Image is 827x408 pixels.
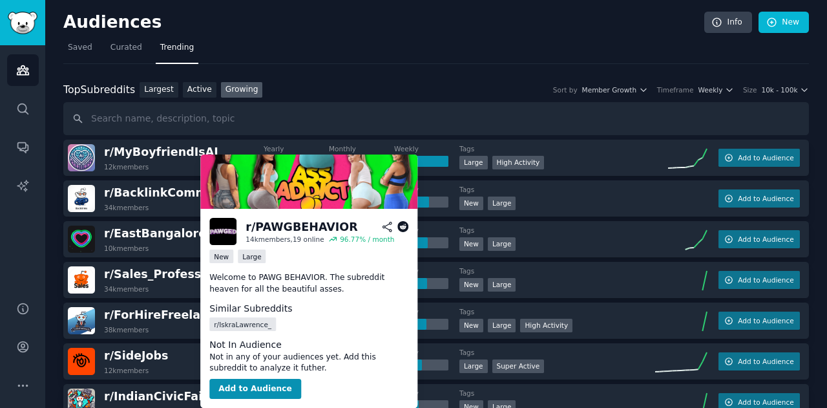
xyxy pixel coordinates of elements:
div: 96.77 % / month [340,235,394,244]
button: Add to Audience [718,149,800,167]
a: Active [183,82,216,98]
dt: Weekly [394,348,459,357]
div: 10k members [104,244,149,253]
dt: Weekly [394,307,459,316]
span: r/ BacklinkCommunity [104,186,240,199]
img: BacklinkCommunity [68,185,95,212]
dt: Weekly [394,144,459,153]
div: Large [459,156,488,169]
a: Trending [156,38,198,64]
span: r/ Sales_Professionals [104,268,239,281]
dt: Tags [459,389,655,398]
img: Sales_Professionals [68,266,95,294]
img: GummySearch logo [8,12,37,34]
div: Size [743,85,757,94]
button: Add to Audience [718,352,800,370]
div: New [459,319,483,332]
img: EastBangaloreGW [68,226,95,253]
span: 10k - 100k [761,85,797,94]
div: Timeframe [657,85,694,94]
button: Add to Audience [718,312,800,330]
span: Add to Audience [738,194,793,203]
span: Add to Audience [738,235,793,244]
div: Large [488,197,516,210]
dt: Tags [459,144,655,153]
span: Weekly [698,85,723,94]
div: High Activity [492,156,545,169]
span: Add to Audience [738,153,793,162]
dt: Yearly [264,144,329,153]
div: New [459,278,483,292]
button: Add to Audience [718,271,800,289]
dt: Weekly [394,389,459,398]
dt: Weekly [394,266,459,275]
dt: Similar Subreddits [209,302,408,316]
div: r/ PAWGBEHAVIOR [246,219,357,235]
div: Large [488,278,516,292]
span: r/ MyBoyfriendIsAI [104,145,218,158]
dt: Weekly [394,226,459,235]
span: r/ IskraLawrence_ [214,320,271,329]
dt: Weekly [394,185,459,194]
div: Sort by [553,85,578,94]
div: 14k members, 19 online [246,235,324,244]
span: Trending [160,42,194,54]
div: 34k members [104,203,149,212]
a: Largest [140,82,178,98]
span: Add to Audience [738,357,793,366]
div: 12k members [104,366,149,375]
a: New [759,12,809,34]
dd: Not in any of your audiences yet. Add this subreddit to analyze it futher. [209,352,408,374]
button: Add to Audience [718,189,800,208]
button: 10k - 100k [761,85,809,94]
span: r/ EastBangaloreGW [104,227,228,240]
div: 12k members [104,162,149,171]
button: Add to Audience [209,379,301,400]
p: Welcome to PAWG BEHAVIOR. The subreddit heaven for all the beautiful asses. [209,272,408,295]
img: PAWGBEHAVIOR [209,218,236,245]
button: Add to Audience [718,230,800,248]
dt: Tags [459,185,655,194]
span: r/ ForHireFreelancers [104,308,235,321]
a: Growing [221,82,263,98]
dt: Not In Audience [209,338,408,352]
img: MyBoyfriendIsAI [68,144,95,171]
div: High Activity [520,319,572,332]
span: Saved [68,42,92,54]
a: Curated [106,38,147,64]
div: Top Subreddits [63,82,135,98]
img: PAWGBEHAVIOR [200,155,417,209]
button: Member Growth [582,85,648,94]
div: 38k members [104,325,149,334]
div: New [459,237,483,251]
dt: Tags [459,348,655,357]
span: r/ SideJobs [104,349,169,362]
dt: Tags [459,266,655,275]
input: Search name, description, topic [63,102,809,135]
a: Saved [63,38,97,64]
span: r/ IndianCivicFails [104,390,213,403]
img: SideJobs [68,348,95,375]
a: Info [704,12,752,34]
dt: Monthly [329,144,394,153]
div: Large [488,319,516,332]
div: 34k members [104,285,149,294]
div: Super Active [492,360,545,373]
dt: Tags [459,226,655,235]
div: Large [238,250,266,263]
div: Large [459,360,488,373]
div: Large [488,237,516,251]
h2: Audiences [63,12,704,33]
span: Curated [110,42,142,54]
span: Add to Audience [738,398,793,407]
button: Weekly [698,85,734,94]
img: ForHireFreelancers [68,307,95,334]
dt: Tags [459,307,655,316]
span: Member Growth [582,85,637,94]
div: New [209,250,233,263]
span: Add to Audience [738,275,793,285]
div: New [459,197,483,210]
span: Add to Audience [738,316,793,325]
